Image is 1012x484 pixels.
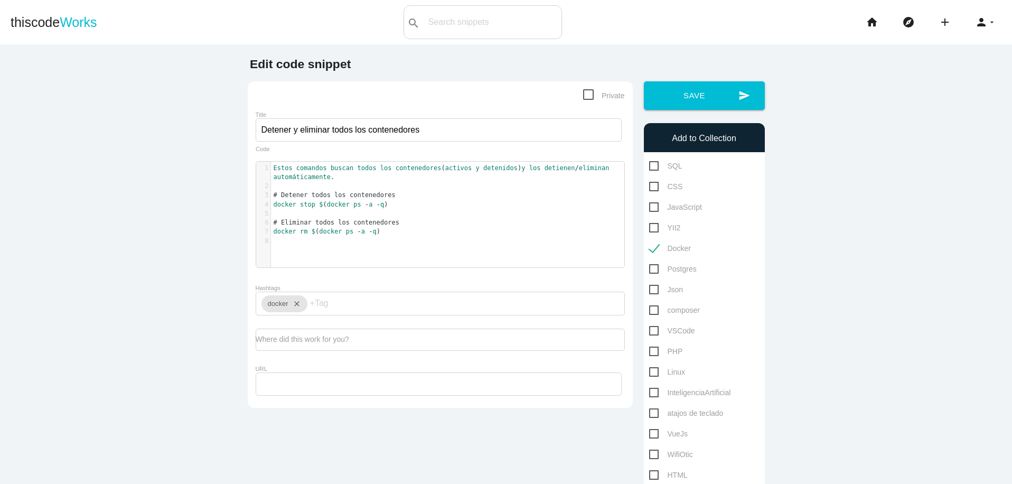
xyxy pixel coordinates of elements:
label: Code [256,146,270,153]
i: search [407,6,420,40]
span: PHP [649,345,683,358]
label: Hashtags [256,285,280,291]
label: Where did this work for you? [256,335,349,343]
span: HTML [649,469,688,482]
span: - [365,201,369,208]
span: los [380,164,392,172]
div: 7 [256,227,270,236]
span: docker [319,228,342,235]
span: a [369,201,372,208]
span: docker [274,201,296,208]
div: 4 [256,200,270,209]
span: InteligenciaArtificial [649,386,731,399]
span: / [575,164,578,172]
h6: Add to Collection [649,134,760,143]
span: WifiOtic [649,448,693,461]
i: arrow_drop_down [988,5,996,39]
i: add [939,5,951,39]
b: Edit code snippet [250,57,351,71]
span: eliminan [579,164,610,172]
label: URL [256,366,267,372]
span: $ [312,228,315,235]
span: detienen [545,164,575,172]
span: y [521,164,525,172]
i: explore [902,5,915,39]
span: automáticamente [274,173,331,181]
span: ( ) [274,201,388,208]
span: buscan [331,164,353,172]
span: VSCode [649,324,695,338]
button: sendSave [644,81,765,110]
div: 3 [256,191,270,200]
label: Title [256,111,267,118]
span: q [372,228,376,235]
div: 1 [256,164,270,173]
span: ( ) [274,228,381,235]
span: VueJs [649,427,688,441]
span: los [529,164,541,172]
span: SQL [649,160,682,173]
span: todos [357,164,376,172]
span: rm [300,228,307,235]
button: search [404,6,423,39]
span: ps [353,201,361,208]
div: 2 [256,182,270,191]
span: CSS [649,180,683,193]
span: Linux [649,366,685,379]
span: composer [649,304,700,317]
span: - [377,201,380,208]
span: Works [60,15,97,30]
i: close [288,295,301,312]
i: home [866,5,878,39]
div: 6 [256,218,270,227]
span: docker [327,201,350,208]
span: Private [583,89,625,103]
a: thiscodeWorks [11,5,97,39]
span: JavaScript [649,201,702,214]
span: detenidos [483,164,518,172]
span: - [369,228,372,235]
span: $ [319,201,323,208]
div: 5 [256,209,270,218]
span: docker [274,228,296,235]
span: # Detener todos los contenedores [274,191,396,199]
i: send [738,81,750,110]
span: ps [346,228,353,235]
span: activos [445,164,472,172]
span: q [380,201,384,208]
span: Estos [274,164,293,172]
span: contenedores [396,164,442,172]
span: ( ) . [274,164,613,181]
span: stop [300,201,315,208]
span: Postgres [649,263,697,276]
span: - [358,228,361,235]
span: atajos de teclado [649,407,724,420]
i: person [975,5,988,39]
span: Docker [649,242,691,255]
span: comandos [296,164,327,172]
span: Json [649,283,683,296]
span: YII2 [649,221,681,235]
input: +Tag [310,292,373,314]
div: 8 [256,237,270,246]
input: Search snippets [423,11,561,33]
span: a [361,228,365,235]
span: # Eliminar todos los contenedores [274,219,399,226]
span: y [476,164,480,172]
div: docker [261,295,307,312]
